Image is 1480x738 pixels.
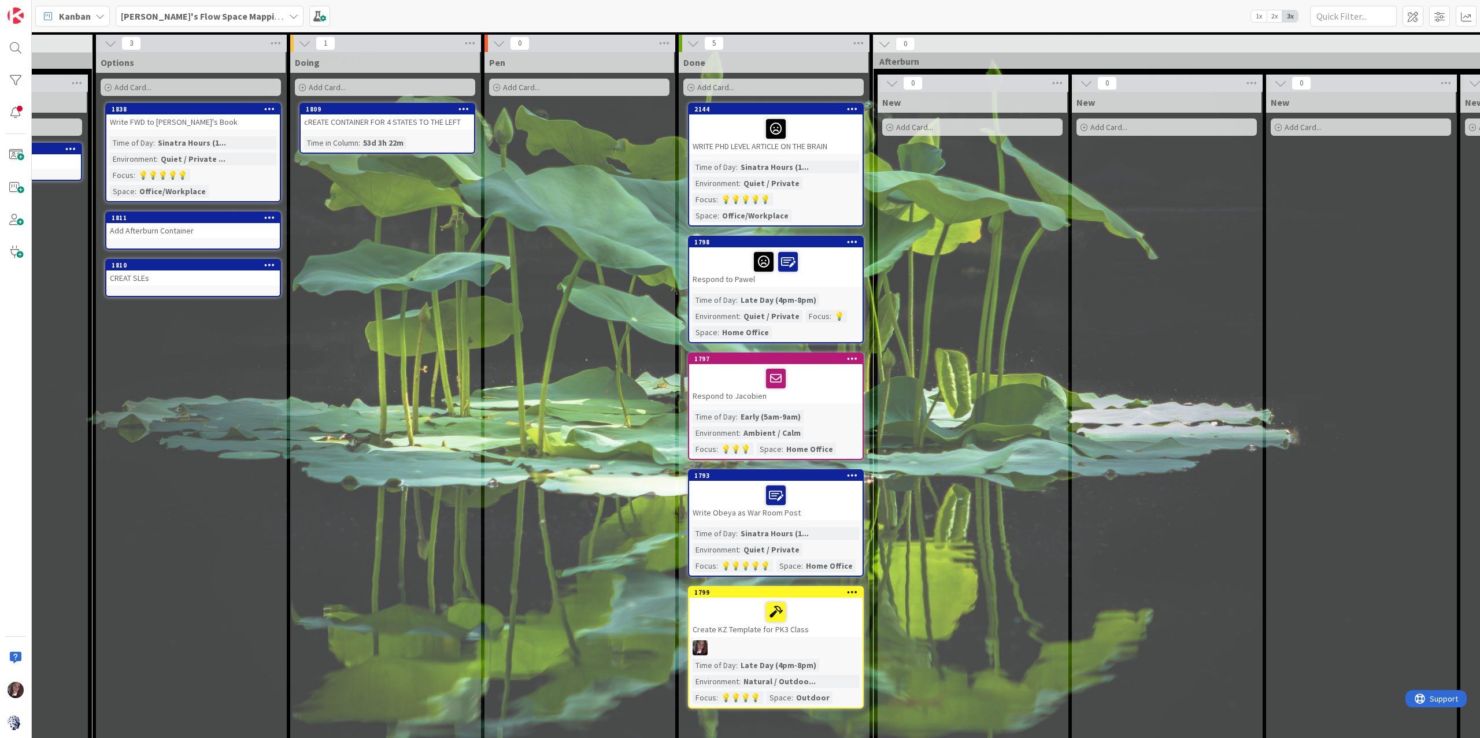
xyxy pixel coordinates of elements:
[121,10,285,22] b: [PERSON_NAME]'s Flow Space Mapping
[155,136,229,149] div: Sinatra Hours (1...
[110,153,156,165] div: Environment
[693,675,739,688] div: Environment
[301,114,474,129] div: cREATE CONTAINER FOR 4 STATES TO THE LEFT
[8,714,24,730] img: avatar
[741,675,819,688] div: Natural / Outdoo...
[801,559,803,572] span: :
[106,213,280,238] div: 1811Add Afterburn Container
[110,185,135,198] div: Space
[158,153,228,165] div: Quiet / Private ...
[358,136,360,149] span: :
[739,310,741,322] span: :
[1097,76,1117,90] span: 0
[694,355,863,363] div: 1797
[782,443,783,455] span: :
[683,57,705,68] span: Done
[736,161,738,173] span: :
[689,354,863,403] div: 1797Respond to Jacobien
[1271,97,1289,108] span: New
[693,427,739,439] div: Environment
[689,237,863,287] div: 1798Respond to Pawel
[716,691,718,704] span: :
[136,185,209,198] div: Office/Workplace
[803,559,856,572] div: Home Office
[689,237,863,247] div: 1798
[153,136,155,149] span: :
[693,177,739,190] div: Environment
[741,177,802,190] div: Quiet / Private
[689,587,863,637] div: 1799Create KZ Template for PK3 Class
[101,57,134,68] span: Options
[719,326,772,339] div: Home Office
[693,161,736,173] div: Time of Day
[693,209,717,222] div: Space
[896,37,915,51] span: 0
[1076,97,1095,108] span: New
[721,561,770,571] span: 💡💡💡💡💡
[156,153,158,165] span: :
[738,410,804,423] div: Early (5am-9am)
[757,443,782,455] div: Space
[689,114,863,154] div: WRITE PHD LEVEL ARTICLE ON THE BRAIN
[882,97,901,108] span: New
[114,82,151,92] span: Add Card...
[721,692,760,703] span: 💡💡💡💡
[793,691,832,704] div: Outdoor
[693,193,716,206] div: Focus
[689,104,863,154] div: 2144WRITE PHD LEVEL ARTICLE ON THE BRAIN
[741,543,802,556] div: Quiet / Private
[693,294,736,306] div: Time of Day
[693,310,739,322] div: Environment
[697,82,734,92] span: Add Card...
[716,559,718,572] span: :
[316,36,335,50] span: 1
[301,104,474,114] div: 1809
[689,470,863,481] div: 1793
[106,213,280,223] div: 1811
[1090,122,1127,132] span: Add Card...
[112,214,280,222] div: 1811
[739,675,741,688] span: :
[776,559,801,572] div: Space
[8,8,24,24] img: Visit kanbanzone.com
[739,427,741,439] span: :
[489,57,505,68] span: Pen
[106,260,280,270] div: 1810
[301,104,474,129] div: 1809cREATE CONTAINER FOR 4 STATES TO THE LEFT
[736,294,738,306] span: :
[834,311,844,321] span: 💡
[741,427,804,439] div: Ambient / Calm
[689,481,863,520] div: Write Obeya as War Room Post
[736,527,738,540] span: :
[360,136,406,149] div: 53d 3h 22m
[1285,122,1322,132] span: Add Card...
[693,410,736,423] div: Time of Day
[309,82,346,92] span: Add Card...
[112,105,280,113] div: 1838
[1282,10,1298,22] span: 3x
[738,294,819,306] div: Late Day (4pm-8pm)
[806,310,830,322] div: Focus
[693,443,716,455] div: Focus
[295,57,320,68] span: Doing
[135,185,136,198] span: :
[693,527,736,540] div: Time of Day
[1267,10,1282,22] span: 2x
[110,169,134,181] div: Focus
[717,209,719,222] span: :
[693,640,708,655] img: TD
[689,470,863,520] div: 1793Write Obeya as War Room Post
[1310,6,1397,27] input: Quick Filter...
[694,238,863,246] div: 1798
[1292,76,1311,90] span: 0
[704,36,724,50] span: 5
[830,310,831,322] span: :
[694,472,863,480] div: 1793
[134,169,135,181] span: :
[106,104,280,129] div: 1838Write FWD to [PERSON_NAME]'s Book
[738,659,819,672] div: Late Day (4pm-8pm)
[503,82,540,92] span: Add Card...
[721,444,750,454] span: 💡💡💡
[112,261,280,269] div: 1810
[689,354,863,364] div: 1797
